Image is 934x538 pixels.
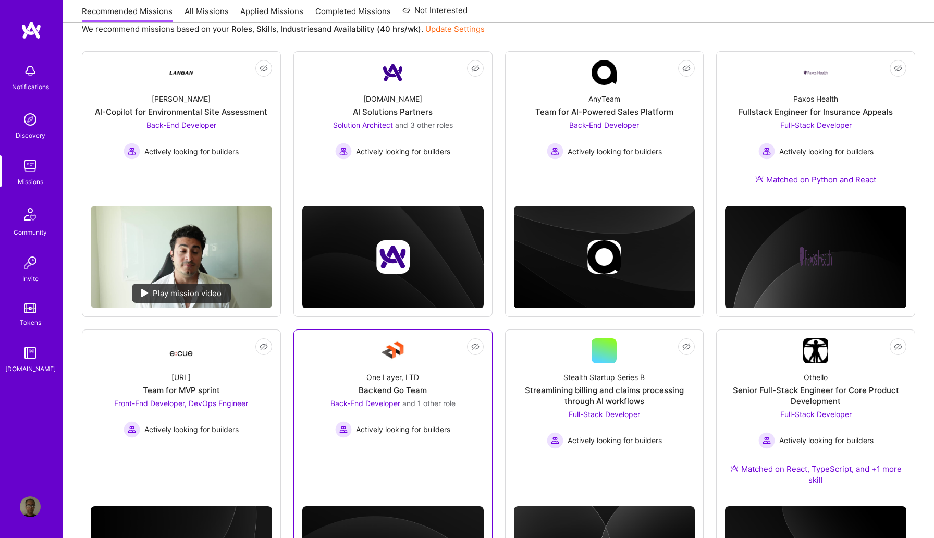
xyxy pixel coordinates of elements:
img: Actively looking for builders [335,143,352,160]
span: Back-End Developer [569,120,639,129]
div: Streamlining billing and claims processing through AI workflows [514,385,695,407]
a: User Avatar [17,496,43,517]
i: icon EyeClosed [260,64,268,72]
div: Fullstack Engineer for Insurance Appeals [739,106,893,117]
img: Actively looking for builders [124,143,140,160]
div: Matched on React, TypeScript, and +1 more skill [725,463,906,485]
div: Notifications [12,81,49,92]
div: Stealth Startup Series B [563,372,645,383]
div: Community [14,227,47,238]
span: Solution Architect [333,120,393,129]
div: Paxos Health [793,93,838,104]
a: Company LogoOne Layer, LTDBackend Go TeamBack-End Developer and 1 other roleActively looking for ... [302,338,484,469]
span: and 3 other roles [395,120,453,129]
img: Company logo [799,240,832,274]
a: Company Logo[URL]Team for MVP sprintFront-End Developer, DevOps Engineer Actively looking for bui... [91,338,272,469]
img: cover [514,206,695,309]
span: Actively looking for builders [144,146,239,157]
span: Front-End Developer, DevOps Engineer [114,399,248,408]
div: Tokens [20,317,41,328]
a: Company LogoOthelloSenior Full-Stack Engineer for Core Product DevelopmentFull-Stack Developer Ac... [725,338,906,498]
span: Back-End Developer [330,399,400,408]
i: icon EyeClosed [471,343,480,351]
img: User Avatar [20,496,41,517]
b: Availability (40 hrs/wk) [334,24,421,34]
div: [URL] [171,372,191,383]
img: guide book [20,343,41,363]
span: Full-Stack Developer [780,120,852,129]
a: Not Interested [402,4,468,23]
img: Actively looking for builders [758,143,775,160]
a: Recommended Missions [82,6,173,23]
span: Actively looking for builders [779,146,874,157]
i: icon EyeClosed [682,343,691,351]
div: AnyTeam [588,93,620,104]
a: Company Logo[PERSON_NAME]AI-Copilot for Environmental Site AssessmentBack-End Developer Actively ... [91,60,272,198]
span: Full-Stack Developer [780,410,852,419]
div: Team for MVP sprint [143,385,220,396]
div: Team for AI-Powered Sales Platform [535,106,673,117]
img: Actively looking for builders [547,143,563,160]
a: Company LogoAnyTeamTeam for AI-Powered Sales PlatformBack-End Developer Actively looking for buil... [514,60,695,180]
div: [PERSON_NAME] [152,93,211,104]
img: Company Logo [169,60,194,85]
div: Matched on Python and React [755,174,876,185]
img: play [141,289,149,297]
img: Company Logo [592,60,617,85]
b: Skills [256,24,276,34]
div: Senior Full-Stack Engineer for Core Product Development [725,385,906,407]
img: Company logo [376,240,410,274]
div: Invite [22,273,39,284]
span: Back-End Developer [146,120,216,129]
span: Actively looking for builders [356,424,450,435]
img: cover [725,206,906,309]
img: Actively looking for builders [758,432,775,449]
img: bell [20,60,41,81]
img: cover [302,206,484,309]
div: [DOMAIN_NAME] [363,93,422,104]
img: discovery [20,109,41,130]
div: Discovery [16,130,45,141]
span: and 1 other role [402,399,456,408]
img: Ateam Purple Icon [730,464,739,472]
span: Actively looking for builders [568,146,662,157]
img: teamwork [20,155,41,176]
img: Actively looking for builders [547,432,563,449]
img: Company Logo [380,60,405,85]
a: Applied Missions [240,6,303,23]
img: Company logo [587,240,621,274]
a: Company LogoPaxos HealthFullstack Engineer for Insurance AppealsFull-Stack Developer Actively loo... [725,60,906,198]
img: logo [21,21,42,40]
img: tokens [24,303,36,313]
img: Community [18,202,43,227]
span: Actively looking for builders [568,435,662,446]
div: AI Solutions Partners [353,106,433,117]
span: Actively looking for builders [779,435,874,446]
a: Stealth Startup Series BStreamlining billing and claims processing through AI workflowsFull-Stack... [514,338,695,469]
img: Actively looking for builders [335,421,352,438]
span: Full-Stack Developer [569,410,640,419]
div: Othello [804,372,828,383]
div: Missions [18,176,43,187]
a: Completed Missions [315,6,391,23]
i: icon EyeClosed [471,64,480,72]
img: Ateam Purple Icon [755,175,764,183]
img: Company Logo [380,338,405,363]
a: Update Settings [425,24,485,34]
div: One Layer, LTD [366,372,419,383]
a: Company Logo[DOMAIN_NAME]AI Solutions PartnersSolution Architect and 3 other rolesActively lookin... [302,60,484,180]
div: AI-Copilot for Environmental Site Assessment [95,106,267,117]
a: All Missions [185,6,229,23]
i: icon EyeClosed [894,64,902,72]
i: icon EyeClosed [894,343,902,351]
img: Invite [20,252,41,273]
i: icon EyeClosed [260,343,268,351]
b: Roles [231,24,252,34]
img: Actively looking for builders [124,421,140,438]
span: Actively looking for builders [144,424,239,435]
img: No Mission [91,206,272,308]
p: We recommend missions based on your , , and . [82,23,485,34]
div: Backend Go Team [359,385,427,396]
img: Company Logo [803,338,828,363]
div: Play mission video [132,284,231,303]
